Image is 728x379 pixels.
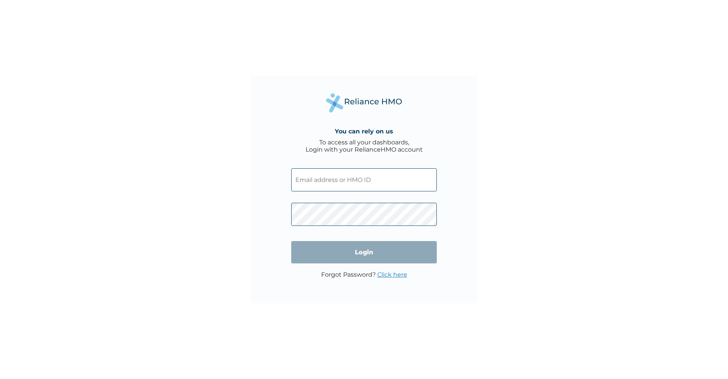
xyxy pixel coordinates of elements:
p: Forgot Password? [321,271,407,278]
h4: You can rely on us [335,128,393,135]
input: Login [291,241,437,263]
a: Click here [377,271,407,278]
img: Reliance Health's Logo [326,93,402,113]
div: To access all your dashboards, Login with your RelianceHMO account [306,139,423,153]
input: Email address or HMO ID [291,168,437,191]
